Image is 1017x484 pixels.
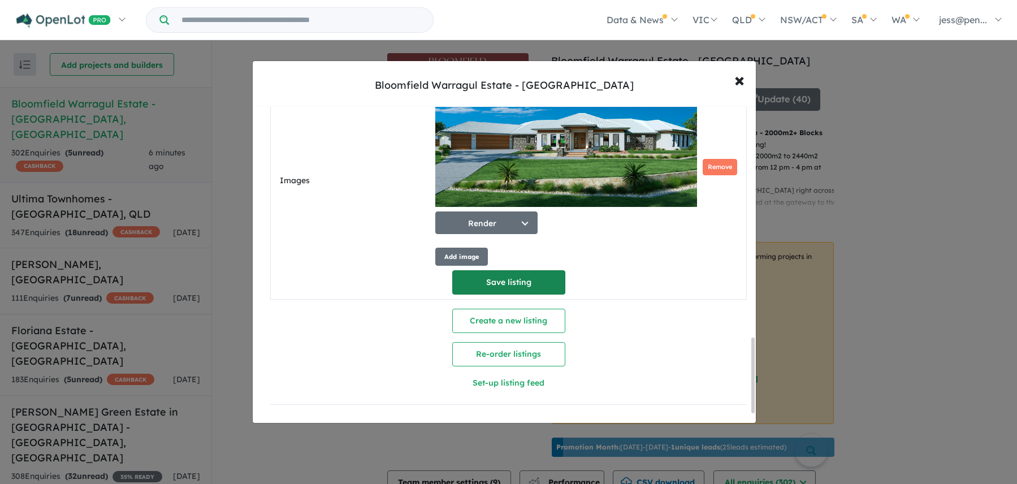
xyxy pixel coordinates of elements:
button: Remove [703,159,737,175]
span: × [734,67,745,92]
span: jess@pen... [939,14,987,25]
button: Create a new listing [452,309,565,333]
button: Render [435,211,538,234]
input: Try estate name, suburb, builder or developer [171,8,431,32]
img: Openlot PRO Logo White [16,14,111,28]
div: Bloomfield Warragul Estate - [GEOGRAPHIC_DATA] [375,78,634,93]
button: Set-up listing feed [390,371,628,395]
button: Add image [435,248,488,266]
button: Save listing [452,270,565,295]
button: Re-order listings [452,342,565,366]
img: pPYB9OrJ8KAAAAAElFTkSuQmCC [435,96,697,209]
label: Images [280,174,431,188]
